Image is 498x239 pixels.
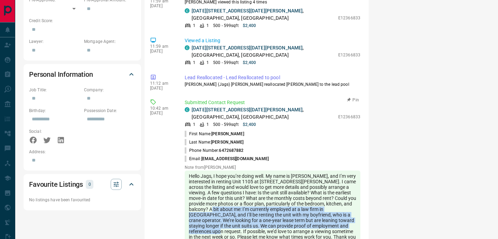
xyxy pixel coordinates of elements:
p: [DATE] [150,111,174,116]
span: 6472687882 [219,148,243,153]
a: [DATE][STREET_ADDRESS][DATE][PERSON_NAME] [192,107,303,112]
p: 500 - 599 sqft [213,22,238,29]
p: E12366833 [338,114,360,120]
p: [DATE] [150,3,174,8]
div: Favourite Listings0 [29,176,136,193]
p: Social: [29,128,81,135]
span: [PERSON_NAME] [211,140,243,145]
h2: Favourite Listings [29,179,83,190]
div: condos.ca [185,107,190,112]
div: condos.ca [185,8,190,13]
p: 11:59 am [150,44,174,49]
p: 1 [206,59,209,66]
p: , [GEOGRAPHIC_DATA], [GEOGRAPHIC_DATA] [192,44,335,59]
p: 1 [206,22,209,29]
p: Possession Date: [84,108,136,114]
div: Personal Information [29,66,136,83]
p: , [GEOGRAPHIC_DATA], [GEOGRAPHIC_DATA] [192,106,335,121]
p: 11:12 am [150,81,174,86]
p: Company: [84,87,136,93]
p: 10:42 am [150,106,174,111]
p: [DATE] [150,49,174,54]
p: E12366833 [338,52,360,58]
p: $2,400 [243,22,256,29]
p: 1 [193,59,195,66]
p: , [GEOGRAPHIC_DATA], [GEOGRAPHIC_DATA] [192,7,335,22]
p: Note from [PERSON_NAME] [185,165,360,170]
p: 0 [88,181,91,188]
a: [DATE][STREET_ADDRESS][DATE][PERSON_NAME] [192,45,303,50]
p: Credit Score: [29,18,136,24]
span: [EMAIL_ADDRESS][DOMAIN_NAME] [201,156,269,161]
p: Last Name: [185,139,244,145]
p: Address: [29,149,136,155]
p: Job Title: [29,87,81,93]
p: Phone Number: [185,147,244,154]
p: 1 [193,121,195,128]
p: E12366833 [338,15,360,21]
p: Lawyer: [29,38,81,45]
h2: Personal Information [29,69,93,80]
p: [PERSON_NAME] (Jags) [PERSON_NAME] reallocated [PERSON_NAME] to the lead pool [185,81,360,88]
p: 500 - 599 sqft [213,121,238,128]
p: 1 [193,22,195,29]
a: [DATE][STREET_ADDRESS][DATE][PERSON_NAME] [192,8,303,13]
p: Mortgage Agent: [84,38,136,45]
p: [DATE] [150,86,174,91]
p: Birthday: [29,108,81,114]
p: No listings have been favourited [29,197,136,203]
span: [PERSON_NAME] [211,131,244,136]
p: Lead Reallocated - Lead Reallocated to pool [185,74,360,81]
p: Viewed a Listing [185,37,360,44]
p: Email: [185,156,269,162]
div: condos.ca [185,45,190,50]
p: $2,400 [243,59,256,66]
p: Submitted Contact Request [185,99,360,106]
p: 1 [206,121,209,128]
p: First Name: [185,131,244,137]
button: Pin [343,97,363,103]
p: $2,400 [243,121,256,128]
p: 500 - 599 sqft [213,59,238,66]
